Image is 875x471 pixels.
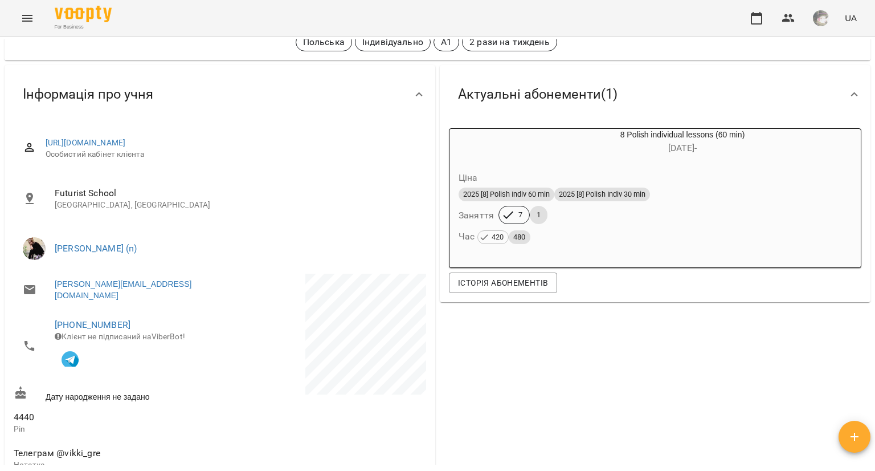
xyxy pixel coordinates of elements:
[840,7,861,29] button: UA
[11,384,220,405] div: Дату народження не задано
[530,210,547,220] span: 1
[487,231,508,243] span: 420
[46,149,417,160] span: Особистий кабінет клієнта
[458,86,618,103] span: Актуальні абонементи ( 1 )
[440,65,870,124] div: Актуальні абонементи(1)
[509,231,530,243] span: 480
[362,35,423,49] p: Індивідуально
[62,351,79,368] img: Telegram
[355,33,431,51] div: Індивідуально
[55,6,112,22] img: Voopty Logo
[668,143,697,153] span: [DATE] -
[14,460,218,471] p: Нотатка
[55,332,185,341] span: Клієнт не підписаний на ViberBot!
[23,86,153,103] span: Інформація про учня
[449,273,557,293] button: Історія абонементів
[14,5,41,32] button: Menu
[14,424,218,435] p: Pin
[459,170,478,186] h6: Ціна
[845,12,857,24] span: UA
[512,210,529,220] span: 7
[504,129,861,156] div: 8 Polish individual lessons (60 min)
[813,10,829,26] img: e3906ac1da6b2fc8356eee26edbd6dfe.jpg
[469,35,550,49] p: 2 рази на тиждень
[462,33,557,51] div: 2 рази на тиждень
[55,319,130,330] a: [PHONE_NUMBER]
[441,35,452,49] p: A1
[459,208,494,224] h6: Заняття
[55,186,417,200] span: Futurist School
[55,278,208,301] a: [PERSON_NAME][EMAIL_ADDRESS][DOMAIN_NAME]
[554,189,650,200] span: 2025 [8] Polish Indiv 30 min
[23,237,46,260] img: Софія Рачинська (п)
[303,35,345,49] p: Польська
[296,33,352,51] div: Польська
[449,129,504,156] div: 8 Polish individual lessons (60 min)
[46,138,126,147] a: [URL][DOMAIN_NAME]
[5,65,435,124] div: Інформація про учня
[14,448,100,458] span: Телеграм @vikki_gre
[449,129,861,258] button: 8 Polish individual lessons (60 min)[DATE]- Ціна2025 [8] Polish Indiv 60 min2025 [8] Polish Indiv...
[459,189,554,200] span: 2025 [8] Polish Indiv 60 min
[434,33,459,51] div: A1
[14,411,218,424] span: 4440
[55,23,112,31] span: For Business
[55,243,137,254] a: [PERSON_NAME] (п)
[55,200,417,211] p: [GEOGRAPHIC_DATA], [GEOGRAPHIC_DATA]
[55,343,85,373] button: Клієнт підписаний на VooptyBot
[459,229,530,245] h6: Час
[458,276,548,290] span: Історія абонементів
